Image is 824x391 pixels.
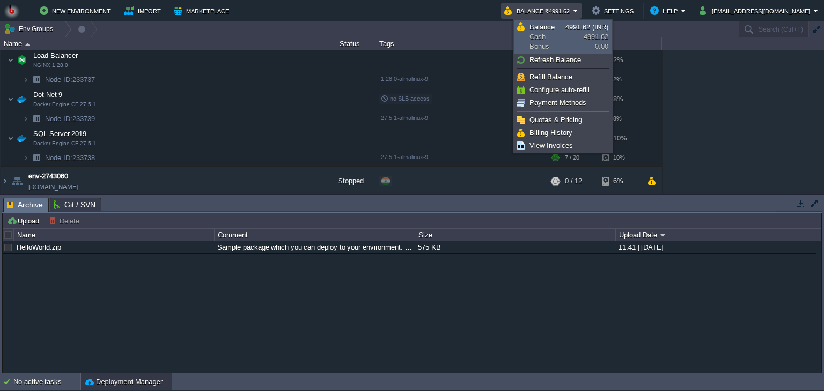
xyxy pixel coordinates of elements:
span: Configure auto-refill [529,86,590,94]
a: [DOMAIN_NAME] [28,182,78,192]
span: 27.5.1-almalinux-9 [381,154,428,160]
button: Import [124,4,164,17]
span: 233739 [44,114,97,123]
button: Deployment Manager [85,377,163,387]
span: View Invoices [529,141,573,149]
a: env-2743060 [28,171,68,182]
a: Quotas & Pricing [515,114,611,126]
img: AMDAwAAAACH5BAEAAAAALAAAAAABAAEAAAICRAEAOw== [8,49,14,71]
span: Dot Net 9 [32,90,64,99]
span: 4991.62 0.00 [565,23,608,50]
div: 10% [602,127,637,149]
img: AMDAwAAAACH5BAEAAAAALAAAAAABAAEAAAICRAEAOw== [1,167,9,195]
span: Docker Engine CE 27.5.1 [33,140,96,147]
button: Settings [592,4,637,17]
div: Stopped [322,167,376,195]
a: Node ID:233738 [44,153,97,162]
img: AMDAwAAAACH5BAEAAAAALAAAAAABAAEAAAICRAEAOw== [29,149,44,166]
a: Billing History [515,127,611,139]
div: Tags [377,37,547,50]
a: Payment Methods [515,97,611,109]
span: Billing History [529,129,572,137]
span: 4991.62 (INR) [565,23,608,31]
a: Node ID:233737 [44,75,97,84]
button: Upload [7,216,42,225]
img: AMDAwAAAACH5BAEAAAAALAAAAAABAAEAAAICRAEAOw== [8,88,14,110]
img: AMDAwAAAACH5BAEAAAAALAAAAAABAAEAAAICRAEAOw== [14,49,30,71]
div: 10% [602,149,637,166]
div: No active tasks [13,373,80,390]
a: Load BalancerNGINX 1.28.0 [32,51,79,59]
div: 11:41 | [DATE] [616,241,815,253]
img: AMDAwAAAACH5BAEAAAAALAAAAAABAAEAAAICRAEAOw== [23,149,29,166]
a: SQL Server 2019Docker Engine CE 27.5.1 [32,130,88,138]
img: AMDAwAAAACH5BAEAAAAALAAAAAABAAEAAAICRAEAOw== [14,88,30,110]
span: Docker Engine CE 27.5.1 [33,101,96,108]
a: View Invoices [515,140,611,152]
a: Refresh Balance [515,54,611,66]
a: BalanceCashBonus4991.62 (INR)4991.620.00 [515,21,611,53]
div: Name [14,229,214,241]
div: 0 / 12 [565,167,582,195]
button: [EMAIL_ADDRESS][DOMAIN_NAME] [700,4,813,17]
img: AMDAwAAAACH5BAEAAAAALAAAAAABAAEAAAICRAEAOw== [29,71,44,88]
div: Name [1,37,322,50]
div: Comment [215,229,415,241]
div: Sample package which you can deploy to your environment. Feel free to delete and upload a package... [215,241,414,253]
span: Payment Methods [529,99,586,107]
button: Delete [49,216,83,225]
img: AMDAwAAAACH5BAEAAAAALAAAAAABAAEAAAICRAEAOw== [14,127,30,149]
button: Balance ₹4991.62 [504,4,573,17]
button: Marketplace [174,4,232,17]
span: Archive [7,198,43,212]
a: Dot Net 9Docker Engine CE 27.5.1 [32,91,64,99]
span: Cash Bonus [529,22,565,51]
a: Configure auto-refill [515,84,611,96]
div: 2% [602,71,637,88]
div: 6% [602,167,637,195]
img: AMDAwAAAACH5BAEAAAAALAAAAAABAAEAAAICRAEAOw== [10,167,25,195]
a: Refill Balance [515,71,611,83]
a: Node ID:233739 [44,114,97,123]
span: 1.28.0-almalinux-9 [381,76,428,82]
span: 233738 [44,153,97,162]
img: AMDAwAAAACH5BAEAAAAALAAAAAABAAEAAAICRAEAOw== [8,127,14,149]
div: 575 KB [415,241,615,253]
span: Node ID: [45,115,72,123]
span: Node ID: [45,154,72,162]
span: 233737 [44,75,97,84]
div: 7 / 20 [565,149,579,166]
div: 2% [602,49,637,71]
img: AMDAwAAAACH5BAEAAAAALAAAAAABAAEAAAICRAEAOw== [29,110,44,127]
button: New Environment [40,4,114,17]
div: Size [416,229,615,241]
img: AMDAwAAAACH5BAEAAAAALAAAAAABAAEAAAICRAEAOw== [23,110,29,127]
a: HelloWorld.zip [17,243,61,251]
span: NGINX 1.28.0 [33,62,68,69]
div: 8% [602,88,637,110]
img: AMDAwAAAACH5BAEAAAAALAAAAAABAAEAAAICRAEAOw== [23,71,29,88]
button: Env Groups [4,21,57,36]
span: Load Balancer [32,51,79,60]
span: Node ID: [45,76,72,84]
span: SQL Server 2019 [32,129,88,138]
img: Bitss Techniques [4,3,20,19]
span: Refill Balance [529,73,572,81]
div: Status [323,37,376,50]
span: 27.5.1-almalinux-9 [381,115,428,121]
button: Help [650,4,681,17]
div: 8% [602,110,637,127]
span: Quotas & Pricing [529,116,582,124]
span: Refresh Balance [529,56,581,64]
span: no SLB access [381,95,430,102]
img: AMDAwAAAACH5BAEAAAAALAAAAAABAAEAAAICRAEAOw== [25,43,30,46]
div: Upload Date [616,229,816,241]
span: Balance [529,23,555,31]
span: Git / SVN [54,198,95,211]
